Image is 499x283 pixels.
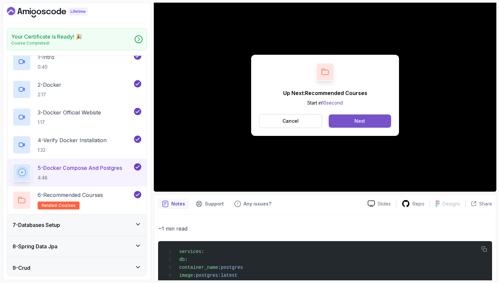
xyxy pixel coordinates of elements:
[7,28,147,50] a: Your Certificate is Ready! 🎉Course Completed!
[479,201,492,207] p: Share
[196,273,237,278] span: postgres:latest
[38,164,122,172] p: 5 - Docker Compose And Postgres
[179,273,193,278] span: image
[38,191,103,199] p: 6 - Recommended Courses
[259,114,322,128] button: Cancel
[7,7,103,17] a: Dashboard
[158,199,189,209] button: notes button
[7,236,147,257] button: 8-Spring Data Jpa
[230,199,275,209] button: Feedback button
[42,203,76,208] span: related-courses
[13,242,57,250] h3: 8 - Spring Data Jpa
[283,89,367,97] p: Up Next: Recommended Courses
[283,100,367,106] p: Start in
[38,64,54,70] p: 0:40
[13,221,60,229] h3: 7 - Databases Setup
[171,201,185,207] p: Notes
[38,147,107,153] p: 1:32
[362,200,396,207] a: Slides
[38,91,61,98] p: 2:17
[413,201,424,207] p: Repo
[13,108,141,126] button: 3-Docker Official Website1:17
[11,41,82,46] p: Course Completed!
[378,201,391,207] p: Slides
[218,265,221,270] span: :
[13,163,141,182] button: 5-Docker Compose And Postgres4:48
[158,224,492,233] p: ~1 min read
[354,118,365,124] div: Next
[13,136,141,154] button: 4-Verify Docker Installation1:32
[38,136,107,144] p: 4 - Verify Docker Installation
[396,200,430,208] a: Repo
[205,201,224,207] p: Support
[179,265,218,270] span: container_name
[38,81,61,89] p: 2 - Docker
[13,52,141,71] button: 1-Intro0:40
[244,201,271,207] p: Any issues?
[185,257,187,262] span: :
[38,174,122,181] p: 4:48
[13,80,141,99] button: 2-Docker2:17
[13,191,141,209] button: 6-Recommended Coursesrelated-courses
[179,257,185,262] span: db
[192,199,228,209] button: Support button
[283,118,299,124] p: Cancel
[193,273,196,278] span: :
[443,201,460,207] p: Designs
[7,257,147,278] button: 9-Crud
[179,249,201,254] span: services
[465,201,492,207] button: Share
[322,100,343,106] span: 10 second
[38,119,101,126] p: 1:17
[38,53,54,61] p: 1 - Intro
[221,265,243,270] span: postgres
[38,109,101,116] p: 3 - Docker Official Website
[329,114,391,128] button: Next
[7,214,147,236] button: 7-Databases Setup
[13,264,30,272] h3: 9 - Crud
[11,33,82,41] h2: Your Certificate is Ready! 🎉
[201,249,204,254] span: :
